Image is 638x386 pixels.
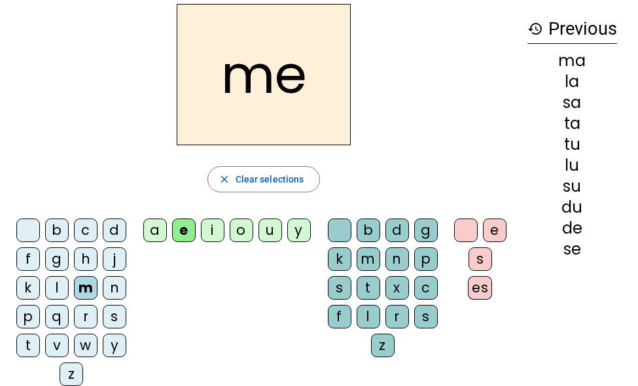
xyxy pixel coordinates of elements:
[328,305,351,328] div: f
[74,334,97,357] div: w
[414,276,438,300] div: c
[103,305,126,328] div: s
[287,219,311,242] div: y
[527,200,617,215] div: du
[371,334,395,357] div: z
[74,247,97,271] div: h
[527,220,617,236] div: de
[74,305,97,328] div: r
[45,219,69,242] div: b
[219,173,230,185] mat-icon: close
[236,171,304,187] span: Clear selections
[16,305,40,328] div: p
[45,334,69,357] div: v
[74,276,97,300] div: m
[527,241,617,257] div: se
[45,305,69,328] div: q
[357,305,380,328] div: l
[385,247,409,271] div: n
[483,219,506,242] div: e
[527,21,543,37] mat-icon: history
[230,219,253,242] div: o
[103,247,126,271] div: j
[328,276,351,300] div: s
[16,276,40,300] div: k
[527,74,617,90] div: la
[527,95,617,111] div: sa
[103,276,126,300] div: n
[328,247,351,271] div: k
[16,334,40,357] div: t
[357,247,380,271] div: m
[103,219,126,242] div: d
[45,247,69,271] div: g
[385,219,409,242] div: d
[177,4,351,145] h2: me
[172,219,196,242] div: e
[207,166,321,192] button: Clear selections
[527,14,617,44] h3: Previous
[103,334,126,357] div: y
[527,179,617,194] div: su
[469,247,492,271] div: s
[143,219,167,242] div: a
[385,305,409,328] div: r
[74,219,97,242] div: c
[45,276,69,300] div: l
[60,362,83,386] div: z
[357,276,380,300] div: t
[527,116,617,132] div: ta
[414,247,438,271] div: p
[258,219,282,242] div: u
[16,247,40,271] div: f
[201,219,224,242] div: i
[468,276,492,300] div: es
[414,305,438,328] div: s
[357,219,380,242] div: b
[527,158,617,173] div: lu
[385,276,409,300] div: x
[414,219,438,242] div: g
[527,137,617,152] div: tu
[527,53,617,69] div: ma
